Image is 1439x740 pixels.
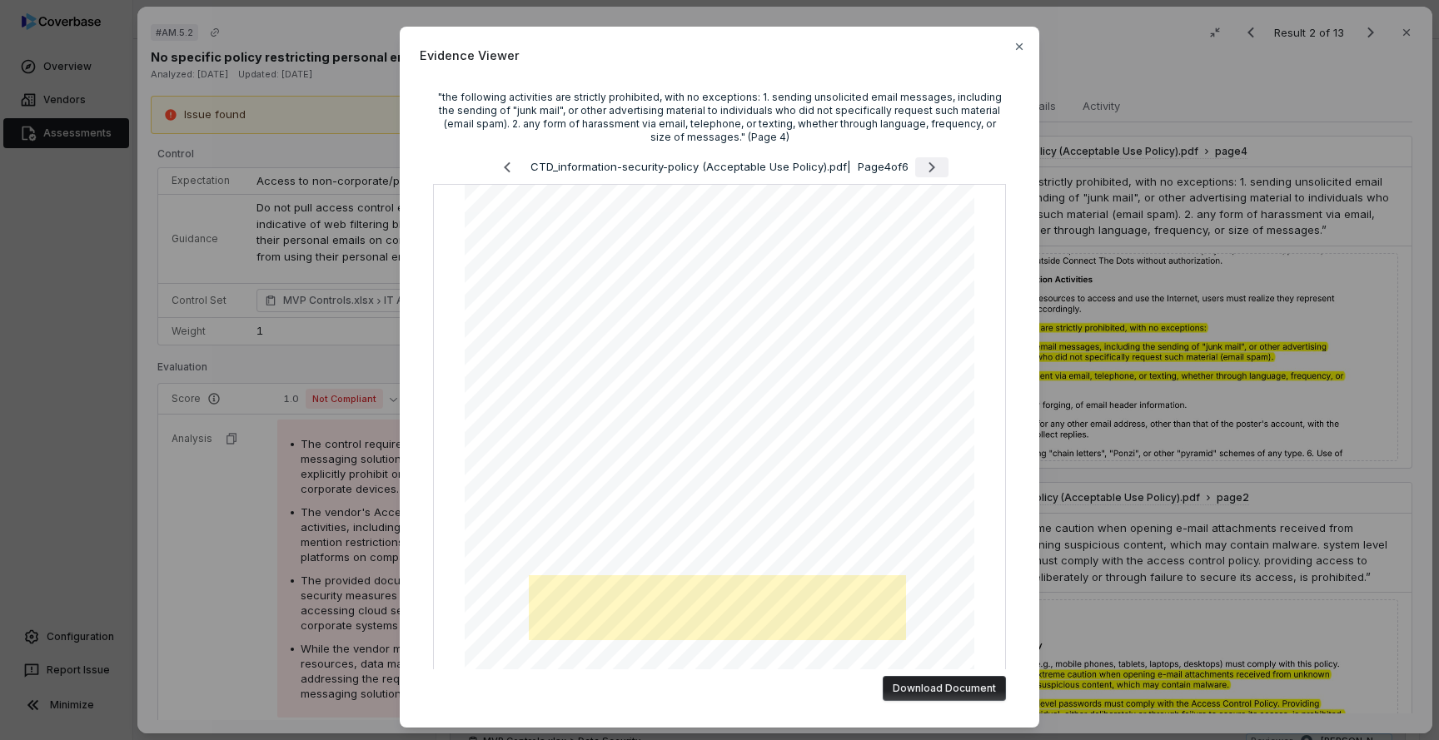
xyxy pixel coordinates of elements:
[883,676,1006,701] button: Download Document
[490,157,524,177] button: Previous page
[915,157,949,177] button: Next page
[530,159,909,176] p: CTD_information-security-policy (Acceptable Use Policy).pdf | Page 4 of 6
[420,47,1019,64] span: Evidence Viewer
[433,91,1006,144] div: "the following activities are strictly prohibited, with no exceptions: 1. sending unsolicited ema...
